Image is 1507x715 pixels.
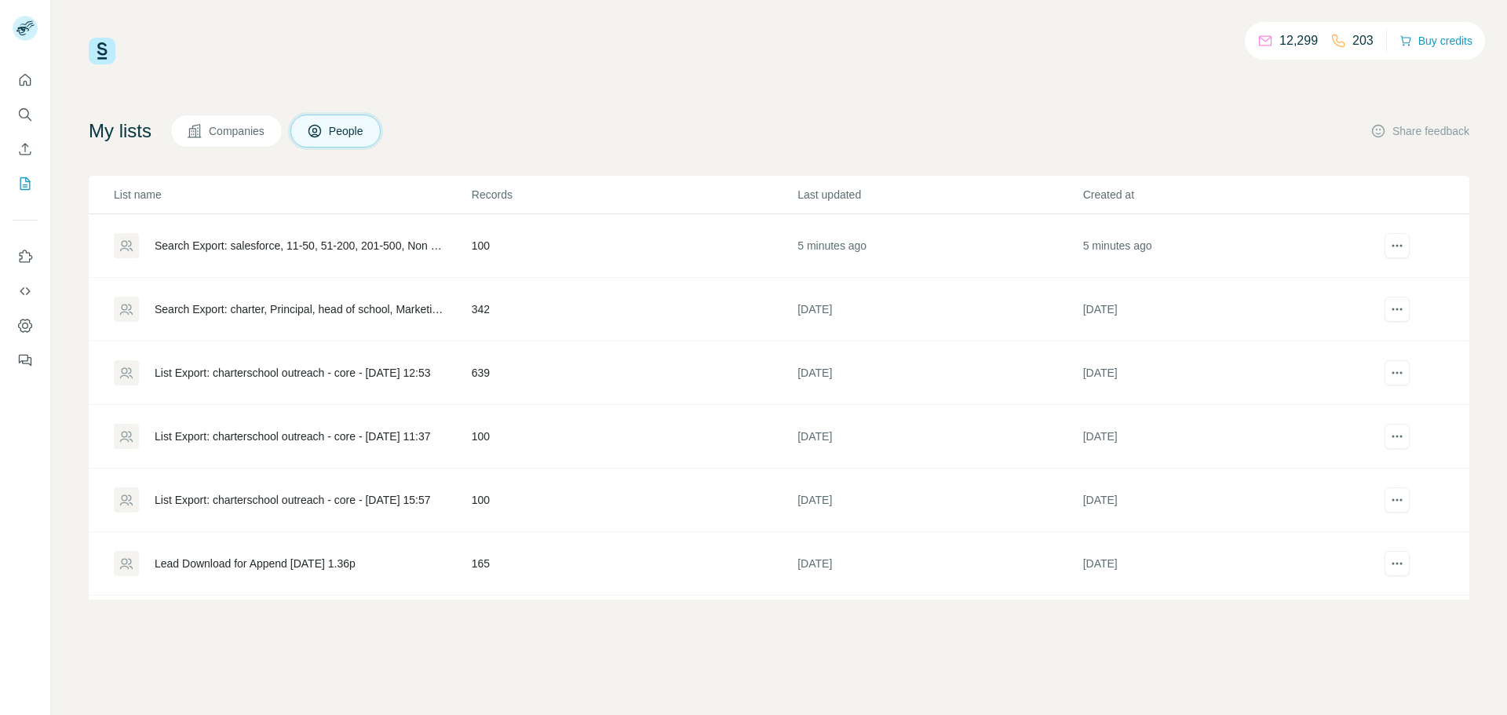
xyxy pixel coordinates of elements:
div: Lead Download for Append [DATE] 1.36p [155,556,356,571]
td: [DATE] [797,596,1082,659]
div: List Export: charterschool outreach - core - [DATE] 11:37 [155,429,430,444]
td: 5 minutes ago [1082,214,1367,278]
div: List Export: charterschool outreach - core - [DATE] 12:53 [155,365,430,381]
td: [DATE] [797,469,1082,532]
td: 100 [471,469,797,532]
button: actions [1385,360,1410,385]
p: Created at [1083,187,1367,202]
td: 24 [471,596,797,659]
button: actions [1385,424,1410,449]
button: actions [1385,487,1410,513]
td: 100 [471,214,797,278]
button: Dashboard [13,312,38,340]
button: Quick start [13,66,38,94]
td: [DATE] [797,405,1082,469]
button: My lists [13,170,38,198]
td: [DATE] [1082,341,1367,405]
td: 100 [471,405,797,469]
p: Last updated [797,187,1081,202]
img: Surfe Logo [89,38,115,64]
td: [DATE] [797,341,1082,405]
td: [DATE] [797,278,1082,341]
div: Search Export: salesforce, 11-50, 51-200, 201-500, Non Profit, Senior, Strategic, Experienced Man... [155,238,445,254]
p: 12,299 [1279,31,1318,50]
td: 5 minutes ago [797,214,1082,278]
td: [DATE] [1082,469,1367,532]
button: actions [1385,233,1410,258]
button: Search [13,100,38,129]
button: Enrich CSV [13,135,38,163]
td: 342 [471,278,797,341]
button: Buy credits [1399,30,1472,52]
td: [DATE] [1082,405,1367,469]
button: actions [1385,297,1410,322]
td: 165 [471,532,797,596]
p: List name [114,187,470,202]
button: Use Surfe on LinkedIn [13,243,38,271]
button: actions [1385,551,1410,576]
span: Companies [209,123,266,139]
div: List Export: charterschool outreach - core - [DATE] 15:57 [155,492,430,508]
p: Records [472,187,796,202]
button: Use Surfe API [13,277,38,305]
button: Feedback [13,346,38,374]
td: [DATE] [1082,278,1367,341]
button: Share feedback [1370,123,1469,139]
td: [DATE] [1082,596,1367,659]
span: People [329,123,365,139]
div: Search Export: charter, Principal, head of school, Marketing Director, student recruitment direct... [155,301,445,317]
td: [DATE] [797,532,1082,596]
td: 639 [471,341,797,405]
td: [DATE] [1082,532,1367,596]
h4: My lists [89,119,151,144]
p: 203 [1352,31,1374,50]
